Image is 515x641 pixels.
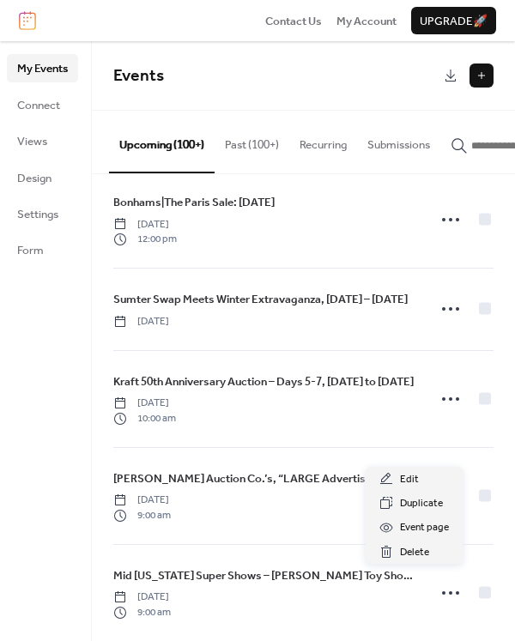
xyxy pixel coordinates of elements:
[113,194,275,211] span: Bonhams|The Paris Sale: [DATE]
[400,495,443,512] span: Duplicate
[113,605,171,620] span: 9:00 am
[400,519,449,536] span: Event page
[109,111,215,172] button: Upcoming (100+)
[17,97,60,114] span: Connect
[19,11,36,30] img: logo
[113,566,416,585] a: Mid [US_STATE] Super Shows – [PERSON_NAME] Toy Show, [DATE]
[7,164,78,191] a: Design
[289,111,357,171] button: Recurring
[113,493,171,508] span: [DATE]
[17,206,58,223] span: Settings
[113,590,171,605] span: [DATE]
[113,470,416,487] span: [PERSON_NAME] Auction Co.’s, “LARGE Advertising & Antique Auction”, ending [DATE]-[DATE]
[215,111,289,171] button: Past (100+)
[265,13,322,30] span: Contact Us
[17,60,68,77] span: My Events
[113,60,164,92] span: Events
[113,314,169,330] span: [DATE]
[336,12,397,29] a: My Account
[411,7,496,34] button: Upgrade🚀
[336,13,397,30] span: My Account
[113,396,176,411] span: [DATE]
[113,193,275,212] a: Bonhams|The Paris Sale: [DATE]
[113,217,177,233] span: [DATE]
[113,508,171,523] span: 9:00 am
[7,54,78,82] a: My Events
[7,236,78,263] a: Form
[420,13,488,30] span: Upgrade 🚀
[7,200,78,227] a: Settings
[400,544,429,561] span: Delete
[113,567,416,584] span: Mid [US_STATE] Super Shows – [PERSON_NAME] Toy Show, [DATE]
[17,242,44,259] span: Form
[357,111,440,171] button: Submissions
[265,12,322,29] a: Contact Us
[113,291,408,308] span: Sumter Swap Meets Winter Extravaganza, [DATE] – [DATE]
[113,372,414,391] a: Kraft 50th Anniversary Auction – Days 5-7, [DATE] to [DATE]
[113,469,416,488] a: [PERSON_NAME] Auction Co.’s, “LARGE Advertising & Antique Auction”, ending [DATE]-[DATE]
[113,232,177,247] span: 12:00 pm
[113,373,414,390] span: Kraft 50th Anniversary Auction – Days 5-7, [DATE] to [DATE]
[17,170,51,187] span: Design
[17,133,47,150] span: Views
[400,471,419,488] span: Edit
[113,290,408,309] a: Sumter Swap Meets Winter Extravaganza, [DATE] – [DATE]
[7,127,78,154] a: Views
[7,91,78,118] a: Connect
[113,411,176,426] span: 10:00 am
